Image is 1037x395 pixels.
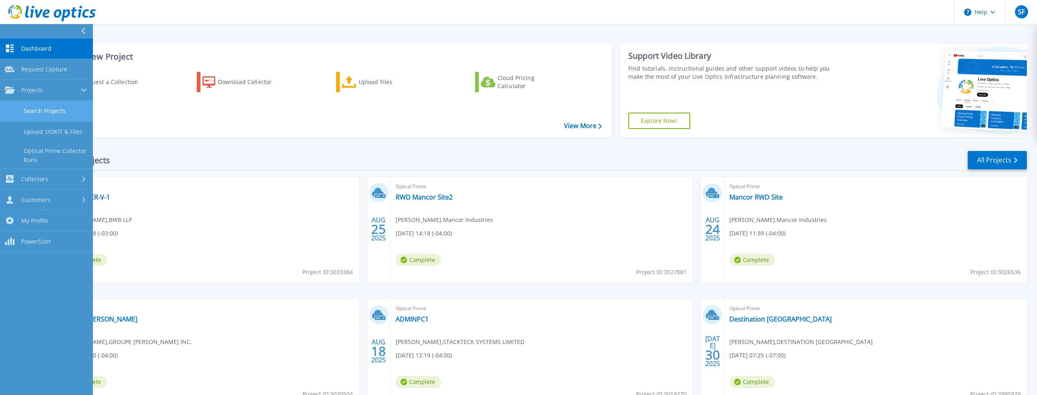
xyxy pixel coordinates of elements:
span: 24 [705,226,720,233]
span: [DATE] 14:18 (-04:00) [396,229,452,238]
div: [DATE] 2025 [705,336,720,366]
span: Complete [729,254,775,266]
div: Support Video Library [628,51,839,61]
span: SF [1018,9,1025,15]
div: Download Collector [218,74,283,90]
span: Optical Prime [62,182,354,191]
span: Projects [21,87,43,94]
span: Complete [396,376,441,388]
a: Cloud Pricing Calculator [475,72,566,92]
span: [PERSON_NAME] , BWB LLP [62,215,132,224]
a: Upload Files [336,72,427,92]
div: AUG 2025 [371,214,386,244]
span: [DATE] 12:19 (-04:00) [396,351,452,360]
div: AUG 2025 [705,214,720,244]
span: Project ID: 3027881 [636,268,687,277]
span: [PERSON_NAME] , DESTINATION [GEOGRAPHIC_DATA] [729,337,873,346]
span: Optical Prime [396,182,688,191]
span: Optical Prime [396,304,688,313]
span: Optical Prime [729,182,1022,191]
span: PowerSizer [21,238,51,245]
span: Complete [396,254,441,266]
h3: Start a New Project [58,52,601,61]
span: Project ID: 3026536 [970,268,1021,277]
a: Request a Collection [58,72,149,92]
div: Find tutorials, instructional guides and other support videos to help you make the most of your L... [628,64,839,81]
span: Customers [21,196,51,204]
a: View More [564,122,602,130]
span: [DATE] 11:39 (-04:00) [729,229,786,238]
a: Mancor RWD Site [729,193,783,201]
a: Download Collector [197,72,288,92]
a: Explore Now! [628,113,690,129]
a: RWD Mancor Site2 [396,193,453,201]
span: Dashboard [21,45,51,52]
span: Collectors [21,175,48,183]
div: Request a Collection [81,74,146,90]
span: [DATE] 07:25 (-07:00) [729,351,786,360]
span: My Profile [21,217,48,224]
span: 25 [371,226,386,233]
span: [PERSON_NAME] , Mancor Industries [396,215,493,224]
span: 30 [705,351,720,358]
span: Optical Prime [729,304,1022,313]
span: [PERSON_NAME] , Mancor Industries [729,215,827,224]
div: AUG 2025 [371,336,386,366]
a: Groupe [PERSON_NAME] [62,315,137,323]
a: All Projects [968,151,1027,169]
a: ADMINPC1 [396,315,429,323]
span: Optical Prime [62,304,354,313]
span: Request Capture [21,66,67,73]
span: 18 [371,348,386,355]
span: [PERSON_NAME] , STACKTECK SYSTEMS LIMITED [396,337,524,346]
div: Cloud Pricing Calculator [498,74,563,90]
span: Complete [729,376,775,388]
a: Destination [GEOGRAPHIC_DATA] [729,315,832,323]
span: [PERSON_NAME] , GROUPE [PERSON_NAME] INC. [62,337,192,346]
div: Upload Files [359,74,424,90]
span: Project ID: 3033384 [302,268,353,277]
